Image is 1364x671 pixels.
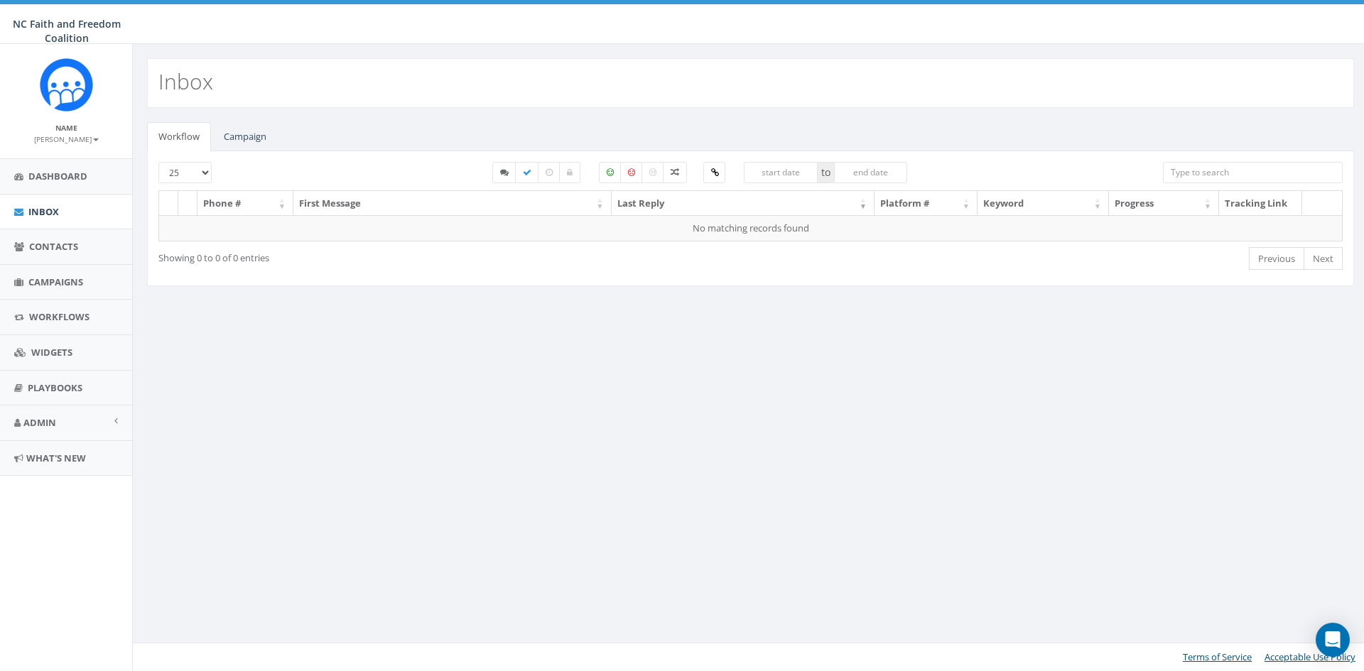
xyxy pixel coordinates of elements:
[538,162,561,183] label: Expired
[34,134,99,144] small: [PERSON_NAME]
[663,162,687,183] label: Mixed
[1163,162,1343,183] input: Type to search
[612,191,875,216] th: Last Reply: activate to sort column ascending
[40,58,93,111] img: Rally_Corp_Icon.png
[28,205,59,218] span: Inbox
[1304,247,1343,271] a: Next
[28,276,83,288] span: Campaigns
[13,17,121,45] span: NC Faith and Freedom Coalition
[28,170,87,182] span: Dashboard
[744,162,818,183] input: start date
[818,162,834,183] span: to
[834,162,908,183] input: end date
[197,191,293,216] th: Phone #: activate to sort column ascending
[29,310,90,323] span: Workflows
[703,162,725,183] label: Clicked
[599,162,622,183] label: Positive
[875,191,978,216] th: Platform #: activate to sort column ascending
[158,246,639,265] div: Showing 0 to 0 of 0 entries
[293,191,612,216] th: First Message: activate to sort column ascending
[492,162,516,183] label: Started
[158,70,213,93] h2: Inbox
[28,381,82,394] span: Playbooks
[559,162,580,183] label: Closed
[1316,623,1350,657] div: Open Intercom Messenger
[642,162,664,183] label: Neutral
[34,132,99,145] a: [PERSON_NAME]
[147,122,211,151] a: Workflow
[26,452,86,464] span: What's New
[515,162,539,183] label: Completed
[1109,191,1219,216] th: Progress: activate to sort column ascending
[1265,650,1355,663] a: Acceptable Use Policy
[1249,247,1304,271] a: Previous
[212,122,278,151] a: Campaign
[1183,650,1252,663] a: Terms of Service
[1219,191,1302,216] th: Tracking Link
[31,346,72,359] span: Widgets
[159,215,1343,241] td: No matching records found
[29,240,78,253] span: Contacts
[620,162,643,183] label: Negative
[978,191,1109,216] th: Keyword: activate to sort column ascending
[55,123,77,133] small: Name
[23,416,56,429] span: Admin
